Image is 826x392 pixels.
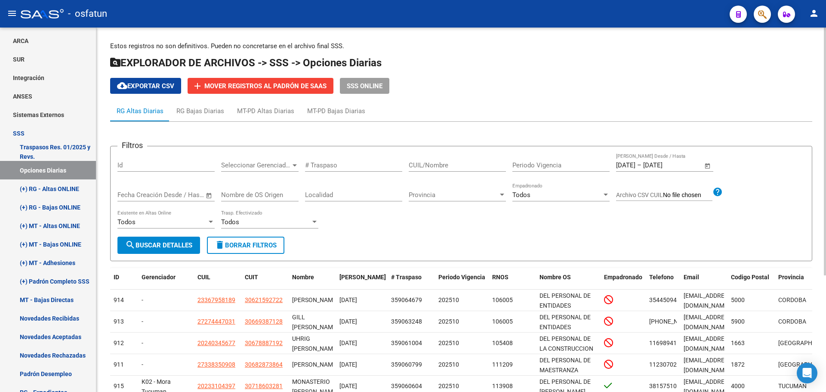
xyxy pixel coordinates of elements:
[245,296,283,303] span: 30621592722
[684,292,733,309] span: tesoreria@colegio-arquitectos.com.ar
[391,318,422,325] span: 359063248
[539,274,571,281] span: Nombre OS
[388,268,435,296] datatable-header-cell: # Traspaso
[684,335,733,352] span: juhrig@campus.ungs.edu.ar
[539,357,591,373] span: DEL PERSONAL DE MAESTRANZA
[539,335,593,352] span: DEL PERSONAL DE LA CONSTRUCCION
[142,361,143,368] span: -
[438,361,459,368] span: 202510
[339,317,384,327] div: [DATE]
[731,318,745,325] span: 5900
[339,274,386,281] span: [PERSON_NAME]
[194,268,241,296] datatable-header-cell: CUIL
[125,240,136,250] mat-icon: search
[245,318,283,325] span: 30669387128
[489,268,536,296] datatable-header-cell: RNOS
[492,318,513,325] span: 106005
[539,314,591,350] span: DEL PERSONAL DE ENTIDADES DEPORTIVAS Y CIVILES
[197,361,235,368] span: 27338350908
[778,274,804,281] span: Provincia
[536,268,601,296] datatable-header-cell: Nombre OS
[391,274,422,281] span: # Traspaso
[114,274,119,281] span: ID
[616,191,663,198] span: Archivo CSV CUIL
[649,274,674,281] span: Telefono
[241,268,289,296] datatable-header-cell: CUIT
[125,241,192,249] span: Buscar Detalles
[114,383,124,389] span: 915
[539,292,591,328] span: DEL PERSONAL DE ENTIDADES DEPORTIVAS Y CIVILES
[110,78,181,94] button: Exportar CSV
[197,274,210,281] span: CUIL
[292,361,338,368] span: [PERSON_NAME]
[778,318,806,325] span: CORDOBA
[117,80,127,91] mat-icon: cloud_download
[307,106,365,116] div: MT-PD Bajas Diarias
[188,78,333,94] button: Mover registros al PADRÓN de SAAS
[604,274,642,281] span: Empadronado
[215,240,225,250] mat-icon: delete
[110,268,138,296] datatable-header-cell: ID
[110,57,382,69] span: EXPLORADOR DE ARCHIVOS -> SSS -> Opciones Diarias
[245,274,258,281] span: CUIT
[680,268,727,296] datatable-header-cell: Email
[117,139,147,151] h3: Filtros
[684,314,733,330] span: daianagill98@gmail.com
[663,191,712,199] input: Archivo CSV CUIL
[204,82,327,90] span: Mover registros al PADRÓN de SAAS
[775,268,822,296] datatable-header-cell: Provincia
[114,318,124,325] span: 913
[221,218,239,226] span: Todos
[197,296,235,303] span: 23367958189
[339,381,384,391] div: [DATE]
[435,268,489,296] datatable-header-cell: Periodo Vigencia
[391,361,422,368] span: 359060799
[176,106,224,116] div: RG Bajas Diarias
[197,383,235,389] span: 20233104397
[117,218,136,226] span: Todos
[336,268,388,296] datatable-header-cell: Fecha Traspaso
[340,78,389,94] button: SSS ONLINE
[245,383,283,389] span: 30718603281
[114,296,124,303] span: 914
[391,340,422,346] span: 359061004
[438,340,459,346] span: 202510
[649,318,700,325] span: 3534 18-1713
[438,296,459,303] span: 202510
[292,314,338,330] span: GILL [PERSON_NAME]
[215,241,277,249] span: Borrar Filtros
[289,268,336,296] datatable-header-cell: Nombre
[339,338,384,348] div: [DATE]
[197,340,235,346] span: 20240345677
[649,361,684,368] span: 1123070211
[204,191,214,201] button: Open calendar
[117,82,174,90] span: Exportar CSV
[637,161,641,169] span: –
[438,383,459,389] span: 202510
[192,81,203,91] mat-icon: add
[492,296,513,303] span: 106005
[110,41,812,51] p: Estos registros no son definitivos. Pueden no concretarse en el archivo final SSS.
[649,296,684,303] span: 3544509443
[117,106,163,116] div: RG Altas Diarias
[512,191,530,199] span: Todos
[601,268,646,296] datatable-header-cell: Empadronado
[616,161,635,169] input: Fecha inicio
[221,161,291,169] span: Seleccionar Gerenciador
[649,340,684,346] span: 1169894199
[727,268,775,296] datatable-header-cell: Codigo Postal
[142,318,143,325] span: -
[809,8,819,19] mat-icon: person
[438,274,485,281] span: Periodo Vigencia
[492,361,513,368] span: 111209
[703,161,713,171] button: Open calendar
[649,383,684,389] span: 3815751092
[492,340,513,346] span: 105408
[492,383,513,389] span: 113908
[643,161,685,169] input: Fecha fin
[731,274,769,281] span: Codigo Postal
[245,361,283,368] span: 30682873864
[778,383,807,389] span: TUCUMAN
[292,296,338,303] span: [PERSON_NAME]
[114,340,124,346] span: 912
